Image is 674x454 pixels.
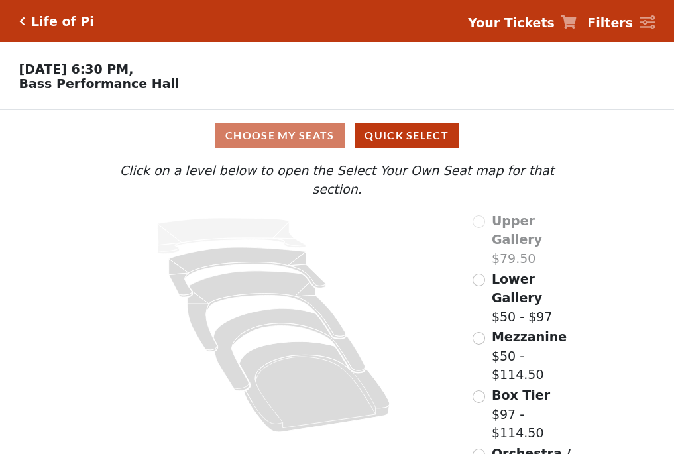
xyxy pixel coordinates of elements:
[492,213,542,247] span: Upper Gallery
[587,15,633,30] strong: Filters
[355,123,459,148] button: Quick Select
[19,17,25,26] a: Click here to go back to filters
[492,386,581,443] label: $97 - $114.50
[468,15,555,30] strong: Your Tickets
[492,272,542,306] span: Lower Gallery
[93,161,580,199] p: Click on a level below to open the Select Your Own Seat map for that section.
[169,247,326,297] path: Lower Gallery - Seats Available: 101
[492,270,581,327] label: $50 - $97
[492,388,550,402] span: Box Tier
[240,341,390,432] path: Orchestra / Parterre Circle - Seats Available: 26
[492,329,567,344] span: Mezzanine
[468,13,577,32] a: Your Tickets
[492,211,581,268] label: $79.50
[158,218,306,254] path: Upper Gallery - Seats Available: 0
[587,13,655,32] a: Filters
[492,327,581,384] label: $50 - $114.50
[31,14,94,29] h5: Life of Pi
